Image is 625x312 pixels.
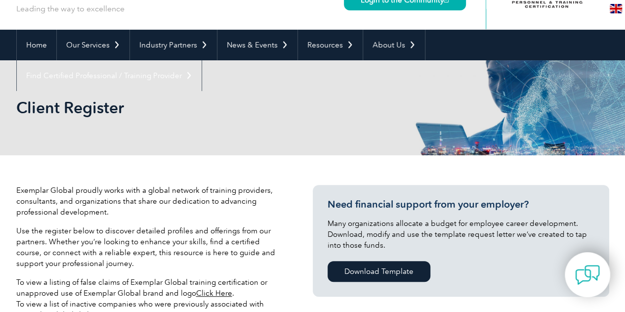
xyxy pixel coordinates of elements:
a: Industry Partners [130,30,217,60]
a: Find Certified Professional / Training Provider [17,60,202,91]
a: About Us [363,30,425,60]
a: Download Template [328,261,430,282]
p: Leading the way to excellence [16,3,125,14]
img: contact-chat.png [575,263,600,287]
a: Our Services [57,30,129,60]
p: Many organizations allocate a budget for employee career development. Download, modify and use th... [328,218,594,251]
p: Exemplar Global proudly works with a global network of training providers, consultants, and organ... [16,185,283,218]
img: en [610,4,622,13]
a: Resources [298,30,363,60]
a: Home [17,30,56,60]
a: News & Events [217,30,297,60]
p: Use the register below to discover detailed profiles and offerings from our partners. Whether you... [16,225,283,269]
h3: Need financial support from your employer? [328,198,594,211]
h2: Client Register [16,100,431,116]
a: Click Here [196,289,232,298]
